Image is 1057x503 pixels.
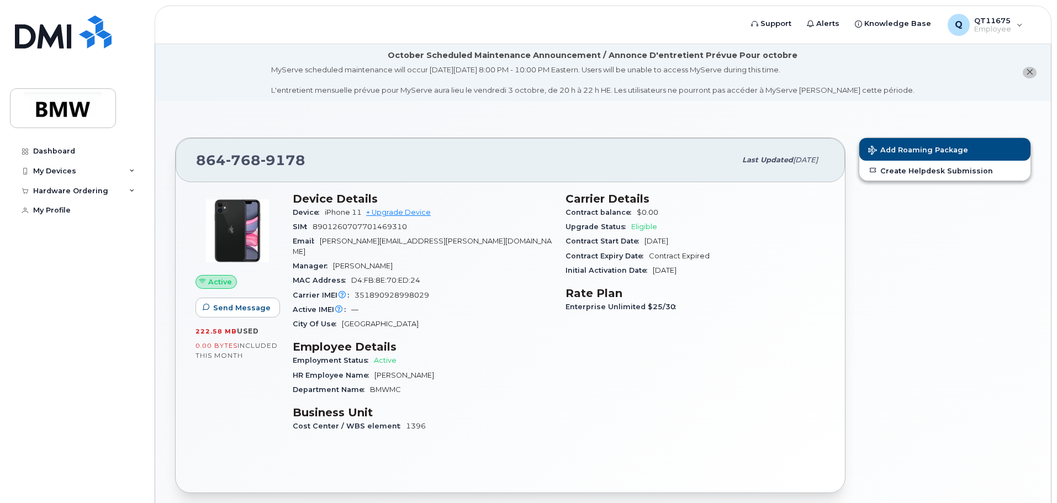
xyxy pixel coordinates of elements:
span: MAC Address [293,276,351,284]
span: iPhone 11 [325,208,362,216]
span: Last updated [742,156,793,164]
span: 351890928998029 [355,291,429,299]
span: City Of Use [293,320,342,328]
span: included this month [195,341,278,359]
iframe: Messenger [813,97,1049,449]
span: 222.58 MB [195,327,237,335]
span: Contract Expiry Date [566,252,649,260]
span: [DATE] [793,156,818,164]
button: Send Message [195,298,280,317]
span: 768 [226,152,261,168]
span: Contract Start Date [566,237,644,245]
div: MyServe scheduled maintenance will occur [DATE][DATE] 8:00 PM - 10:00 PM Eastern. Users will be u... [271,65,915,96]
span: Manager [293,262,333,270]
span: SIM [293,223,313,231]
span: 864 [196,152,305,168]
button: close notification [1023,67,1037,78]
div: October Scheduled Maintenance Announcement / Annonce D'entretient Prévue Pour octobre [388,50,797,61]
span: Eligible [631,223,657,231]
span: BMWMC [370,385,401,394]
h3: Employee Details [293,340,552,353]
span: Active [208,277,232,287]
span: Send Message [213,303,271,313]
span: Carrier IMEI [293,291,355,299]
h3: Business Unit [293,406,552,419]
span: Cost Center / WBS element [293,422,406,430]
span: Employment Status [293,356,374,364]
span: — [351,305,358,314]
h3: Device Details [293,192,552,205]
span: HR Employee Name [293,371,374,379]
span: Enterprise Unlimited $25/30 [566,303,681,311]
a: + Upgrade Device [366,208,431,216]
span: Department Name [293,385,370,394]
span: Contract Expired [649,252,710,260]
span: Device [293,208,325,216]
span: used [237,327,259,335]
span: D4:FB:8E:70:ED:24 [351,276,420,284]
span: 1396 [406,422,426,430]
span: $0.00 [637,208,658,216]
span: Upgrade Status [566,223,631,231]
h3: Rate Plan [566,287,825,300]
span: [PERSON_NAME][EMAIL_ADDRESS][PERSON_NAME][DOMAIN_NAME] [293,237,552,255]
span: Active IMEI [293,305,351,314]
span: [DATE] [644,237,668,245]
span: Contract balance [566,208,637,216]
iframe: Messenger Launcher [1009,455,1049,495]
h3: Carrier Details [566,192,825,205]
span: Initial Activation Date [566,266,653,274]
span: [PERSON_NAME] [333,262,393,270]
span: Active [374,356,397,364]
span: [DATE] [653,266,677,274]
span: 9178 [261,152,305,168]
img: iPhone_11.jpg [204,198,271,264]
span: 0.00 Bytes [195,342,237,350]
span: Email [293,237,320,245]
span: [PERSON_NAME] [374,371,434,379]
span: 8901260707701469310 [313,223,407,231]
span: [GEOGRAPHIC_DATA] [342,320,419,328]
